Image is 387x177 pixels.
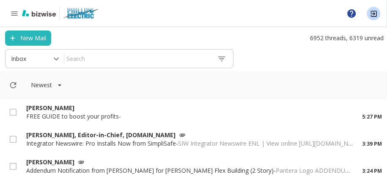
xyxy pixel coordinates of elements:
[64,51,210,66] input: Search
[22,77,71,94] button: Filter
[305,30,384,46] p: 6952 threads, 6319 unread
[5,77,21,93] button: Refresh
[22,10,56,17] img: bizwise
[11,55,26,63] p: Inbox
[362,167,382,175] p: 3:24 PM
[26,104,355,112] p: [PERSON_NAME]
[26,166,355,175] p: Addendum Notification from [PERSON_NAME] for [PERSON_NAME] Flex Building (2 Story) -
[26,131,355,139] p: [PERSON_NAME], Editor-in-Chief, [DOMAIN_NAME]
[362,113,382,121] p: 5:27 PM
[26,158,355,166] p: [PERSON_NAME]
[5,30,51,46] button: New Mail
[63,7,99,20] img: Phillips Electric
[121,112,290,120] span: ‌ ‌ ‌ ‌ ‌ ‌ ‌ ‌ ‌ ‌ ‌ ‌ ‌ ‌ ‌ ‌ ‌ ‌ ‌ ‌ ‌ ‌ ‌ ‌ ‌ ‌ ‌ ‌ ‌ ‌ ‌ ‌ ‌ ‌ ‌ ‌ ‌ ‌ ‌ ‌ ‌ ‌ ‌ ‌ ‌ ‌ ‌ ‌ ‌...
[362,140,382,148] p: 3:39 PM
[26,139,355,148] p: Integrator Newswire: Pro Installs Now from SimpliSafe -
[26,112,355,121] p: FREE GUIDE to boost your profits -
